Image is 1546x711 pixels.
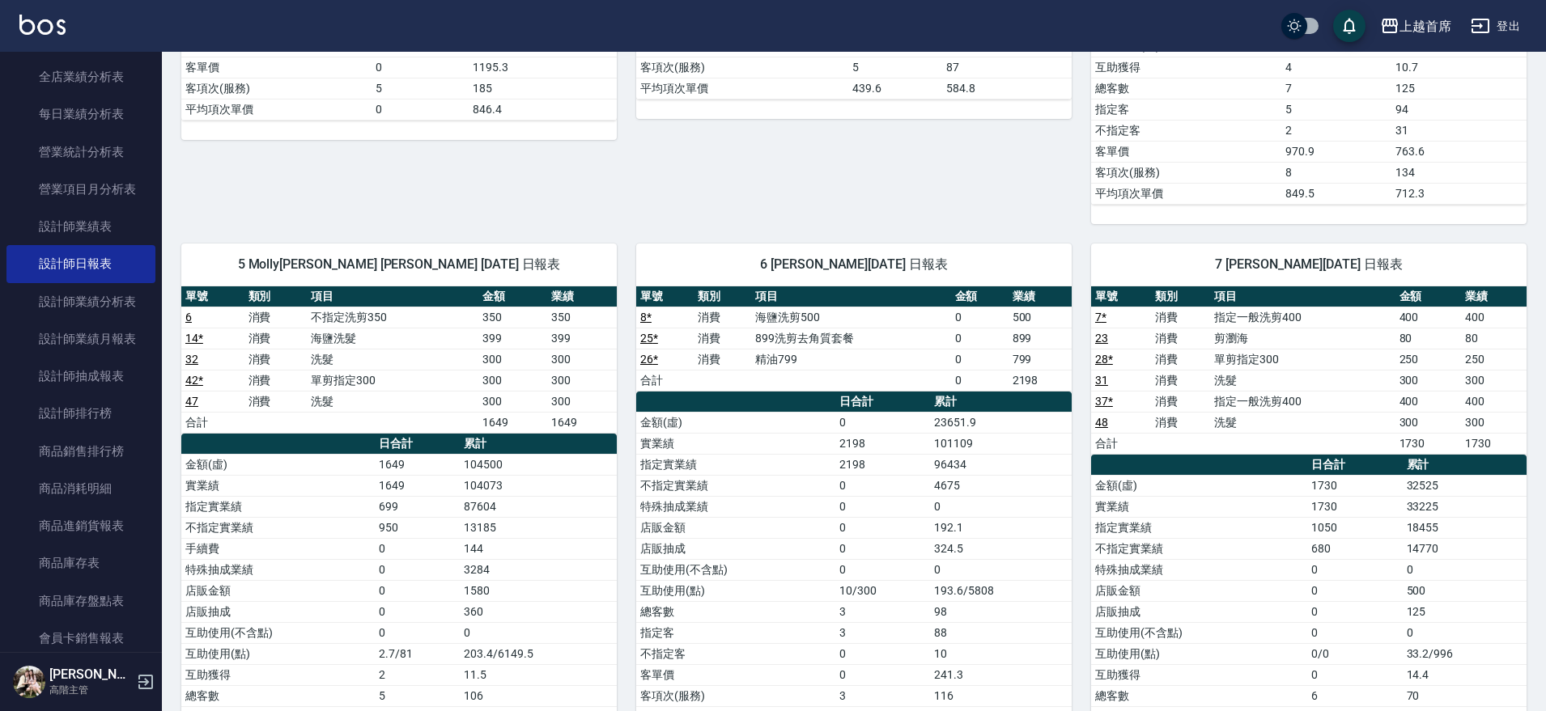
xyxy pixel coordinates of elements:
[307,349,478,370] td: 洗髮
[1395,412,1461,433] td: 300
[1151,349,1211,370] td: 消費
[1091,664,1307,685] td: 互助獲得
[1395,286,1461,307] th: 金額
[636,622,835,643] td: 指定客
[1403,643,1527,664] td: 33.2/996
[1281,99,1391,120] td: 5
[835,643,930,664] td: 0
[1091,601,1307,622] td: 店販抽成
[547,307,617,328] td: 350
[478,391,548,412] td: 300
[1151,286,1211,307] th: 類別
[181,643,375,664] td: 互助使用(點)
[656,256,1052,273] span: 6 [PERSON_NAME][DATE] 日報表
[930,643,1072,664] td: 10
[835,517,930,538] td: 0
[6,95,155,133] a: 每日業績分析表
[1281,183,1391,204] td: 849.5
[478,349,548,370] td: 300
[951,286,1009,307] th: 金額
[181,559,375,580] td: 特殊抽成業績
[636,685,835,706] td: 客項次(服務)
[244,391,308,412] td: 消費
[185,353,198,366] a: 32
[1307,496,1403,517] td: 1730
[751,286,950,307] th: 項目
[478,370,548,391] td: 300
[547,328,617,349] td: 399
[1399,16,1451,36] div: 上越首席
[1403,475,1527,496] td: 32525
[244,307,308,328] td: 消費
[1095,374,1108,387] a: 31
[6,171,155,208] a: 營業項目月分析表
[930,433,1072,454] td: 101109
[1095,416,1108,429] a: 48
[1091,496,1307,517] td: 實業績
[460,475,617,496] td: 104073
[1009,307,1072,328] td: 500
[1307,685,1403,706] td: 6
[951,349,1009,370] td: 0
[49,683,132,697] p: 高階主管
[181,517,375,538] td: 不指定實業績
[1391,183,1527,204] td: 712.3
[185,311,192,324] a: 6
[930,601,1072,622] td: 98
[1095,332,1108,345] a: 23
[375,685,460,706] td: 5
[1210,370,1395,391] td: 洗髮
[244,328,308,349] td: 消費
[835,475,930,496] td: 0
[1091,78,1281,99] td: 總客數
[460,643,617,664] td: 203.4/6149.5
[930,559,1072,580] td: 0
[1391,141,1527,162] td: 763.6
[307,328,478,349] td: 海鹽洗髮
[1281,141,1391,162] td: 970.9
[1391,162,1527,183] td: 134
[930,517,1072,538] td: 192.1
[372,57,468,78] td: 0
[460,664,617,685] td: 11.5
[835,559,930,580] td: 0
[1461,328,1527,349] td: 80
[19,15,66,35] img: Logo
[1091,643,1307,664] td: 互助使用(點)
[1333,10,1365,42] button: save
[751,307,950,328] td: 海鹽洗剪500
[375,643,460,664] td: 2.7/81
[375,559,460,580] td: 0
[6,582,155,620] a: 商品庫存盤點表
[1091,162,1281,183] td: 客項次(服務)
[1391,78,1527,99] td: 125
[835,433,930,454] td: 2198
[6,245,155,282] a: 設計師日報表
[951,370,1009,391] td: 0
[547,391,617,412] td: 300
[1091,517,1307,538] td: 指定實業績
[375,434,460,455] th: 日合計
[636,57,848,78] td: 客項次(服務)
[751,349,950,370] td: 精油799
[1091,475,1307,496] td: 金額(虛)
[469,99,617,120] td: 846.4
[930,622,1072,643] td: 88
[1091,622,1307,643] td: 互助使用(不含點)
[181,412,244,433] td: 合計
[930,496,1072,517] td: 0
[1307,664,1403,685] td: 0
[478,412,548,433] td: 1649
[636,601,835,622] td: 總客數
[185,395,198,408] a: 47
[1210,412,1395,433] td: 洗髮
[6,470,155,507] a: 商品消耗明細
[1461,370,1527,391] td: 300
[181,286,244,307] th: 單號
[835,391,930,413] th: 日合計
[1391,120,1527,141] td: 31
[6,58,155,95] a: 全店業績分析表
[1210,286,1395,307] th: 項目
[835,454,930,475] td: 2198
[1307,580,1403,601] td: 0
